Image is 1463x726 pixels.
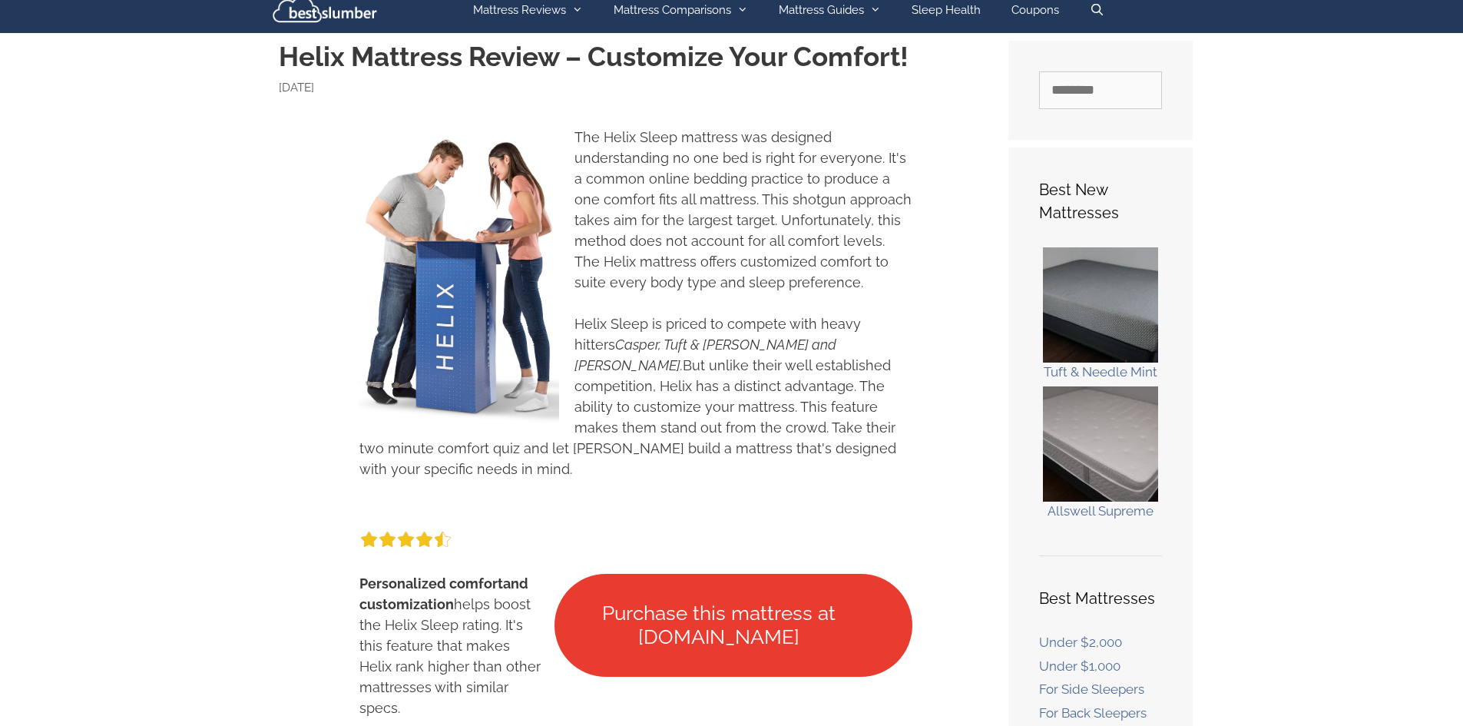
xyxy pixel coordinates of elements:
strong: and customization [359,575,528,612]
h4: Best Mattresses [1039,587,1162,610]
h1: Helix Mattress Review – Customize Your Comfort! [279,41,993,73]
p: The Helix Sleep mattress was designed understanding no one bed is right for everyone. It's a comm... [359,127,912,293]
a: For Back Sleepers [1039,705,1147,721]
img: Allswell Supreme Mattress [1043,386,1158,502]
img: Tuft and Needle Mint Mattress [1043,247,1158,363]
em: Casper, Tuft & [PERSON_NAME] and [PERSON_NAME]. [574,336,836,373]
a: Purchase this mattress at [DOMAIN_NAME] [554,574,912,677]
strong: Personalized comfort [359,575,503,592]
time: [DATE] [279,81,314,94]
a: Under $2,000 [1039,635,1122,650]
a: For Side Sleepers [1039,681,1144,697]
img: Helix Mattress - Customize your comfort [359,134,559,423]
p: Helix Sleep is priced to compete with heavy hitters But unlike their well established competition... [359,313,912,479]
span: Purchase this mattress at [DOMAIN_NAME] [557,602,882,649]
h4: Best New Mattresses [1039,178,1162,224]
p: helps boost the Helix Sleep rating. It's this feature that makes Helix rank higher than other mat... [359,573,542,718]
a: Allswell Supreme [1048,503,1154,519]
a: Under $1,000 [1039,658,1120,674]
a: Tuft & Needle Mint [1044,364,1157,380]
